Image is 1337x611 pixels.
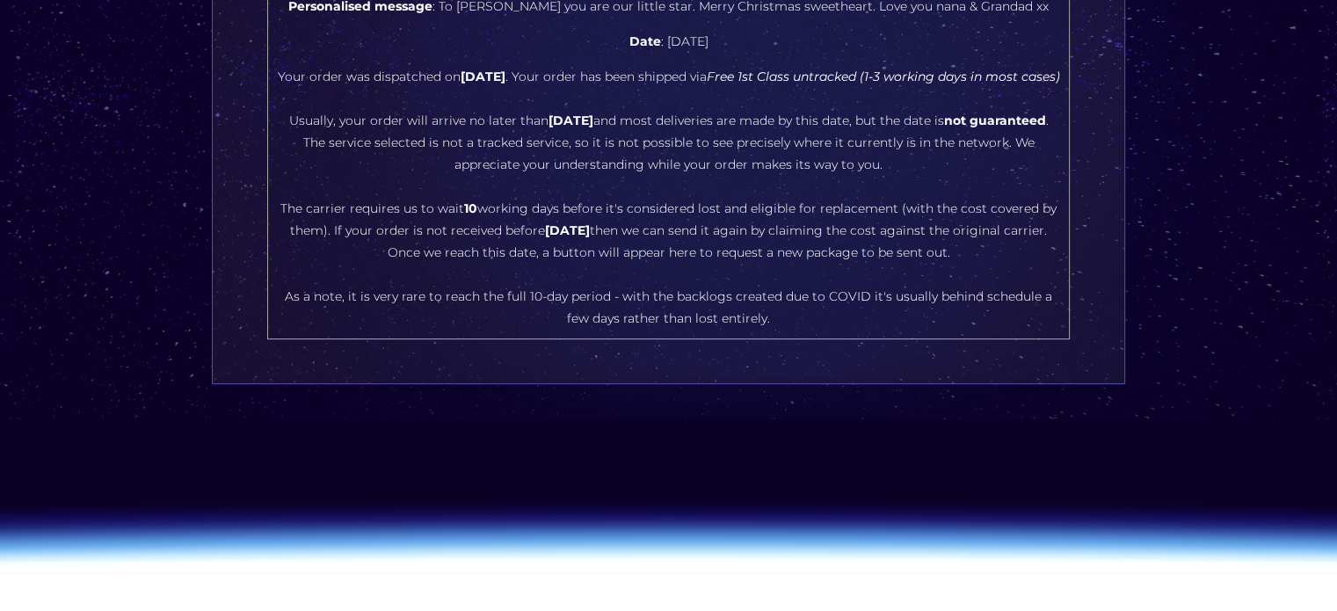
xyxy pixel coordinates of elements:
b: [DATE] [548,113,592,128]
b: [DATE] [460,69,505,84]
b: [DATE] [545,222,590,238]
i: Free 1st Class untracked (1-3 working days in most cases) [706,69,1059,84]
b: not guaranteed [943,113,1045,128]
p: : [DATE] [277,31,1060,53]
b: Date [629,33,660,49]
b: 10 [464,200,477,216]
